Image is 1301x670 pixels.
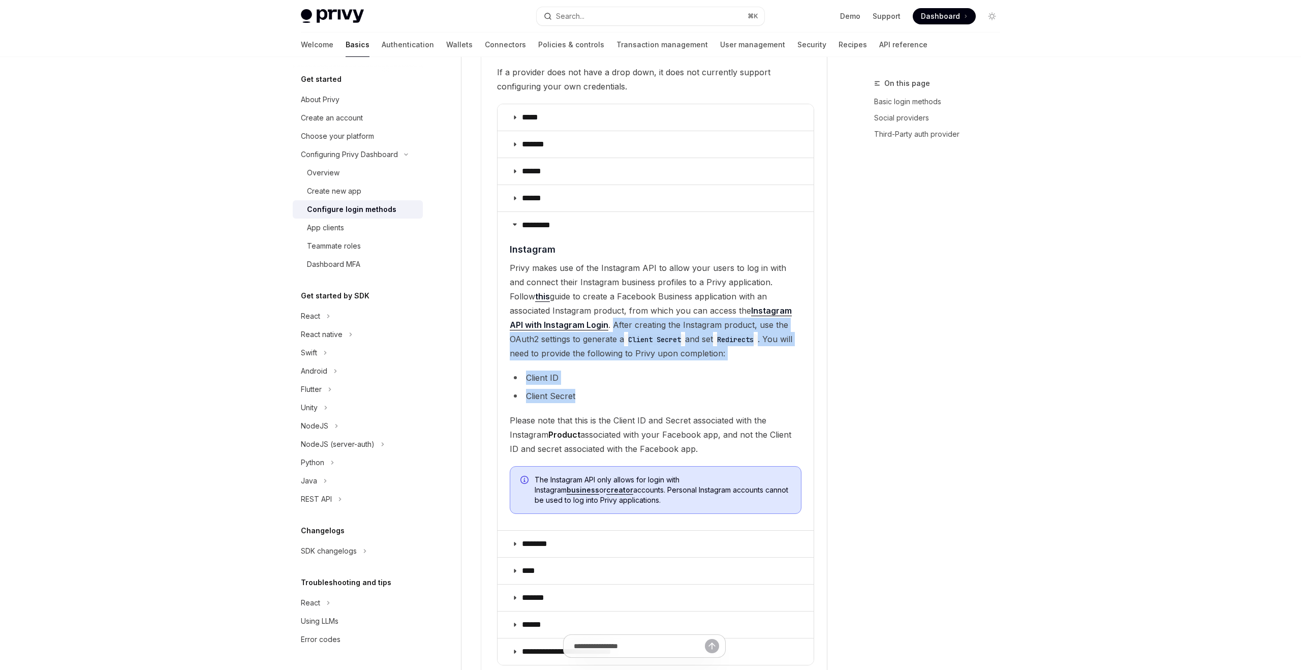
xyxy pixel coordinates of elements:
button: Unity [293,399,423,417]
div: NodeJS (server-auth) [301,438,375,450]
h5: Get started by SDK [301,290,369,302]
div: Overview [307,167,339,179]
div: Create new app [307,185,361,197]
a: API reference [879,33,927,57]
div: Android [301,365,327,377]
button: SDK changelogs [293,542,423,560]
button: Configuring Privy Dashboard [293,145,423,164]
a: Overview [293,164,423,182]
a: App clients [293,219,423,237]
button: React [293,307,423,325]
a: this [535,291,550,302]
svg: Info [520,476,531,486]
div: Flutter [301,383,322,395]
span: Privy makes use of the Instagram API to allow your users to log in with and connect their Instagr... [510,261,801,360]
div: Error codes [301,633,340,646]
h5: Troubleshooting and tips [301,576,391,589]
a: Basic login methods [874,94,1008,110]
h5: Get started [301,73,342,85]
button: Swift [293,344,423,362]
span: ⌘ K [748,12,758,20]
code: Redirects [713,334,758,345]
a: User management [720,33,785,57]
button: Java [293,472,423,490]
button: Flutter [293,380,423,399]
button: REST API [293,490,423,508]
span: On this page [884,77,930,89]
a: business [567,485,599,495]
button: Android [293,362,423,380]
button: NodeJS (server-auth) [293,435,423,453]
a: Basics [346,33,369,57]
a: Recipes [839,33,867,57]
span: The Instagram API only allows for login with Instagram or accounts. Personal Instagram accounts c... [535,475,791,505]
a: Welcome [301,33,333,57]
button: Python [293,453,423,472]
div: Dashboard MFA [307,258,360,270]
a: Transaction management [616,33,708,57]
div: Python [301,456,324,469]
button: React [293,594,423,612]
a: Third-Party auth provider [874,126,1008,142]
img: light logo [301,9,364,23]
a: Connectors [485,33,526,57]
a: Support [873,11,901,21]
input: Ask a question... [574,635,705,657]
a: Security [797,33,826,57]
button: React native [293,325,423,344]
button: Toggle dark mode [984,8,1000,24]
li: Client ID [510,371,801,385]
a: Authentication [382,33,434,57]
a: Teammate roles [293,237,423,255]
div: React native [301,328,343,341]
li: Client Secret [510,389,801,403]
a: Demo [840,11,860,21]
div: Create an account [301,112,363,124]
div: App clients [307,222,344,234]
div: About Privy [301,94,339,106]
button: Send message [705,639,719,653]
strong: Product [548,430,580,440]
code: Client Secret [624,334,685,345]
div: Choose your platform [301,130,374,142]
a: Using LLMs [293,612,423,630]
div: SDK changelogs [301,545,357,557]
span: Please note that this is the Client ID and Secret associated with the Instagram associated with y... [510,413,801,456]
a: Configure login methods [293,200,423,219]
h5: Changelogs [301,525,345,537]
a: Social providers [874,110,1008,126]
div: Teammate roles [307,240,361,252]
a: Wallets [446,33,473,57]
a: creator [606,485,633,495]
div: REST API [301,493,332,505]
div: React [301,310,320,322]
span: Instagram [510,242,555,256]
button: NodeJS [293,417,423,435]
a: Create new app [293,182,423,200]
button: Search...⌘K [537,7,764,25]
a: Choose your platform [293,127,423,145]
div: NodeJS [301,420,328,432]
a: About Privy [293,90,423,109]
a: Policies & controls [538,33,604,57]
div: Configuring Privy Dashboard [301,148,398,161]
a: Dashboard [913,8,976,24]
div: Search... [556,10,584,22]
div: Using LLMs [301,615,338,627]
a: Error codes [293,630,423,649]
div: Unity [301,402,318,414]
a: Dashboard MFA [293,255,423,273]
div: Java [301,475,317,487]
span: Dashboard [921,11,960,21]
span: If a provider does not have a drop down, it does not currently support configuring your own crede... [497,65,814,94]
div: Configure login methods [307,203,396,216]
a: Create an account [293,109,423,127]
div: React [301,597,320,609]
div: Swift [301,347,317,359]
